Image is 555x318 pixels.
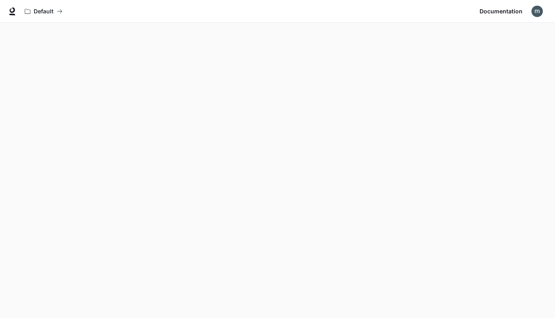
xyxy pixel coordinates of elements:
p: Default [34,8,54,15]
button: User avatar [529,3,545,19]
a: Documentation [476,3,526,19]
span: Documentation [480,6,523,17]
img: User avatar [531,6,543,17]
button: All workspaces [21,3,66,19]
